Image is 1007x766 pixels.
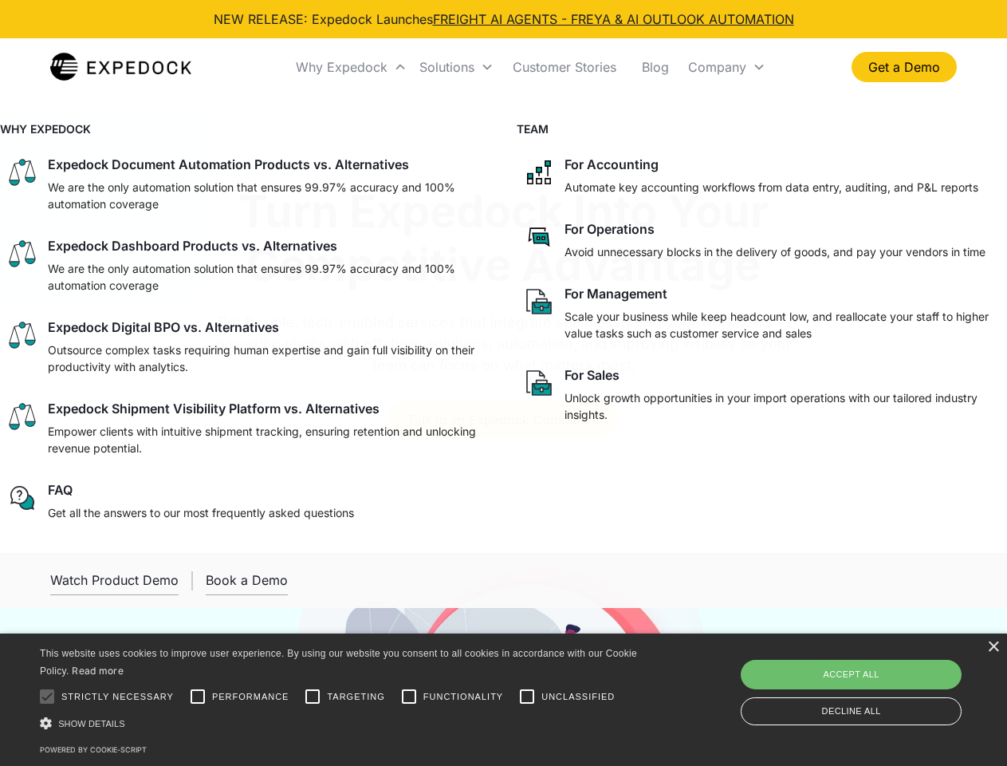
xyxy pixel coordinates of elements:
[564,389,1001,423] p: Unlock growth opportunities in your import operations with our tailored industry insights.
[50,566,179,595] a: open lightbox
[327,690,384,704] span: Targeting
[48,423,485,456] p: Empower clients with intuitive shipment tracking, ensuring retention and unlocking revenue potent...
[564,243,985,260] p: Avoid unnecessary blocks in the delivery of goods, and pay your vendors in time
[212,690,289,704] span: Performance
[48,401,380,417] div: Expedock Shipment Visibility Platform vs. Alternatives
[523,286,555,318] img: paper and bag icon
[564,179,978,195] p: Automate key accounting workflows from data entry, auditing, and P&L reports
[564,286,667,302] div: For Management
[50,51,191,83] img: Expedock Logo
[523,367,555,399] img: paper and bag icon
[40,648,637,677] span: This website uses cookies to improve user experience. By using our website you consent to all coo...
[48,482,73,498] div: FAQ
[48,260,485,294] p: We are the only automation solution that ensures 99.97% accuracy and 100% automation coverage
[688,59,746,75] div: Company
[48,156,409,172] div: Expedock Document Automation Products vs. Alternatives
[48,504,354,521] p: Get all the answers to our most frequently asked questions
[61,690,174,704] span: Strictly necessary
[682,40,772,94] div: Company
[48,238,337,254] div: Expedock Dashboard Products vs. Alternatives
[852,52,957,82] a: Get a Demo
[6,319,38,351] img: scale icon
[564,221,655,237] div: For Operations
[6,156,38,188] img: scale icon
[40,715,643,732] div: Show details
[564,367,620,383] div: For Sales
[206,566,288,595] a: Book a Demo
[48,319,279,335] div: Expedock Digital BPO vs. Alternatives
[413,40,500,94] div: Solutions
[500,40,629,94] a: Customer Stories
[741,594,1007,766] iframe: Chat Widget
[523,221,555,253] img: rectangular chat bubble icon
[40,745,147,754] a: Powered by cookie-script
[6,401,38,432] img: scale icon
[523,156,555,188] img: network like icon
[58,719,125,728] span: Show details
[289,40,413,94] div: Why Expedock
[541,690,615,704] span: Unclassified
[564,308,1001,342] p: Scale your business while keep headcount low, and reallocate your staff to higher value tasks suc...
[50,572,179,588] div: Watch Product Demo
[6,482,38,514] img: regular chat bubble icon
[296,59,387,75] div: Why Expedock
[419,59,474,75] div: Solutions
[48,342,485,375] p: Outsource complex tasks requiring human expertise and gain full visibility on their productivity ...
[564,156,659,172] div: For Accounting
[6,238,38,270] img: scale icon
[423,690,503,704] span: Functionality
[48,179,485,212] p: We are the only automation solution that ensures 99.97% accuracy and 100% automation coverage
[206,572,288,588] div: Book a Demo
[433,11,794,27] a: FREIGHT AI AGENTS - FREYA & AI OUTLOOK AUTOMATION
[214,10,794,29] div: NEW RELEASE: Expedock Launches
[72,665,124,677] a: Read more
[629,40,682,94] a: Blog
[50,51,191,83] a: home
